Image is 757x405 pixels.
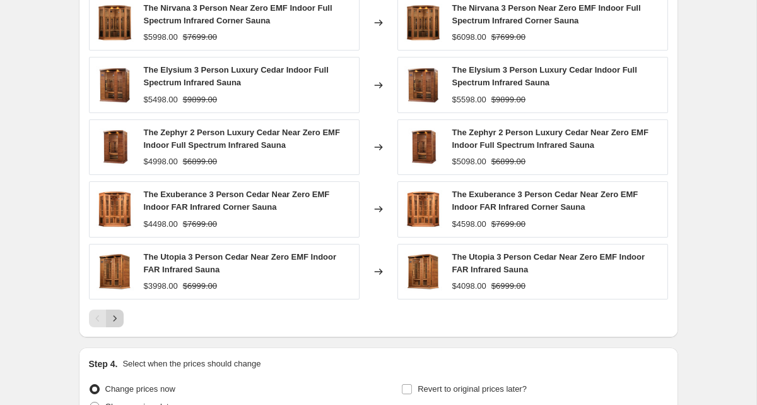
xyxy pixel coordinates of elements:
[404,253,442,291] img: MX-K306-01-ZFCED3x3_3_b2f8d24e-2ce0-4b14-8bd2-86e8df8efd8a_80x.jpg
[183,155,217,168] strike: $6899.00
[96,4,134,42] img: MX-M356-01RedCedar3x3_1_80x.jpg
[491,218,525,231] strike: $7699.00
[452,252,645,274] span: The Utopia 3 Person Cedar Near Zero EMF Indoor FAR Infrared Sauna
[452,94,486,106] div: $5598.00
[452,31,486,44] div: $6098.00
[183,31,217,44] strike: $7699.00
[144,190,330,212] span: The Exuberance 3 Person Cedar Near Zero EMF Indoor FAR Infrared Corner Sauna
[144,65,329,87] span: The Elysium 3 Person Luxury Cedar Indoor Full Spectrum Infrared Sauna
[452,218,486,231] div: $4598.00
[404,190,442,228] img: MX-K356-01-ZFCED3x3_1_80x.jpg
[144,280,178,293] div: $3998.00
[105,384,175,394] span: Change prices now
[144,128,340,150] span: The Zephyr 2 Person Luxury Cedar Near Zero EMF Indoor Full Spectrum Infrared Sauna
[418,384,527,394] span: Revert to original prices later?
[106,310,124,327] button: Next
[96,128,134,166] img: MX-M206-01FS2024_4_80x.webp
[452,280,486,293] div: $4098.00
[96,66,134,104] img: MX-M306-01FS3x3_3_80x.jpg
[183,94,217,106] strike: $9899.00
[144,3,332,25] span: The Nirvana 3 Person Near Zero EMF Indoor Full Spectrum Infrared Corner Sauna
[144,94,178,106] div: $5498.00
[452,155,486,168] div: $5098.00
[404,66,442,104] img: MX-M306-01FS3x3_3_80x.jpg
[404,4,442,42] img: MX-M356-01RedCedar3x3_1_80x.jpg
[491,94,525,106] strike: $9899.00
[452,65,637,87] span: The Elysium 3 Person Luxury Cedar Indoor Full Spectrum Infrared Sauna
[144,218,178,231] div: $4498.00
[183,280,217,293] strike: $6999.00
[452,3,641,25] span: The Nirvana 3 Person Near Zero EMF Indoor Full Spectrum Infrared Corner Sauna
[183,218,217,231] strike: $7699.00
[122,358,261,370] p: Select when the prices should change
[144,252,337,274] span: The Utopia 3 Person Cedar Near Zero EMF Indoor FAR Infrared Sauna
[491,155,525,168] strike: $6899.00
[452,190,638,212] span: The Exuberance 3 Person Cedar Near Zero EMF Indoor FAR Infrared Corner Sauna
[144,155,178,168] div: $4998.00
[404,128,442,166] img: MX-M206-01FS2024_4_80x.webp
[89,310,124,327] nav: Pagination
[89,358,118,370] h2: Step 4.
[96,253,134,291] img: MX-K306-01-ZFCED3x3_3_b2f8d24e-2ce0-4b14-8bd2-86e8df8efd8a_80x.jpg
[96,190,134,228] img: MX-K356-01-ZFCED3x3_1_80x.jpg
[491,280,525,293] strike: $6999.00
[452,128,648,150] span: The Zephyr 2 Person Luxury Cedar Near Zero EMF Indoor Full Spectrum Infrared Sauna
[144,31,178,44] div: $5998.00
[491,31,525,44] strike: $7699.00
